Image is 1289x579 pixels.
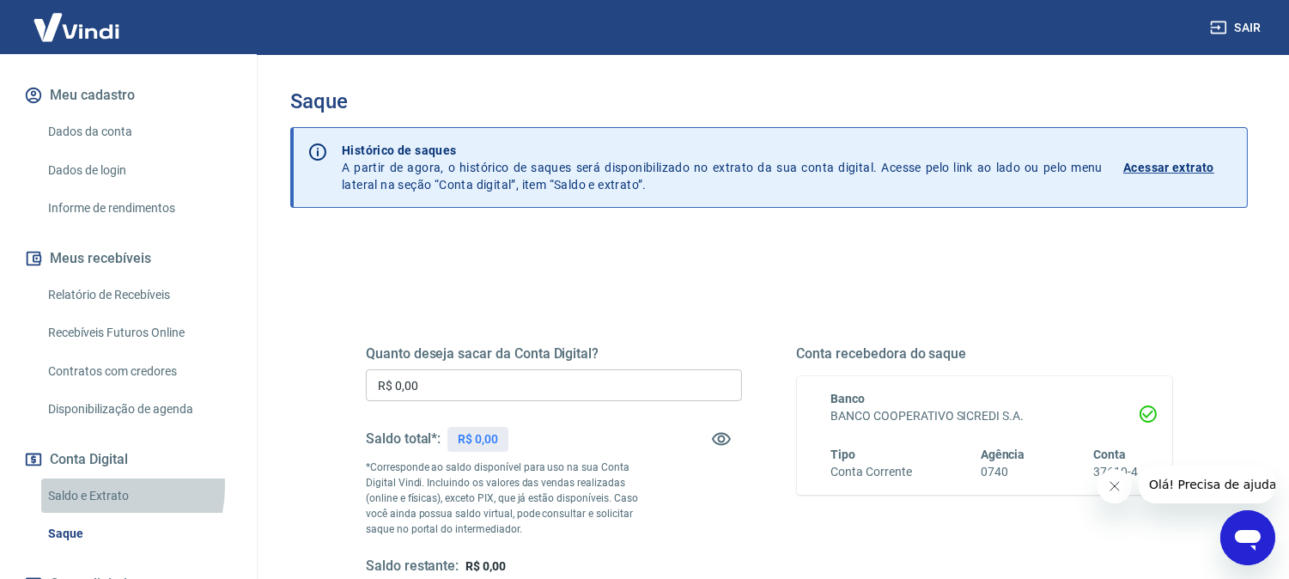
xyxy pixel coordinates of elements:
img: Vindi [21,1,132,53]
span: R$ 0,00 [465,559,506,573]
a: Dados de login [41,153,236,188]
h6: BANCO COOPERATIVO SICREDI S.A. [831,407,1139,425]
span: Olá! Precisa de ajuda? [10,12,144,26]
h5: Conta recebedora do saque [797,345,1173,363]
a: Recebíveis Futuros Online [41,315,236,350]
a: Saldo e Extrato [41,478,236,514]
iframe: Fechar mensagem [1097,469,1132,503]
p: A partir de agora, o histórico de saques será disponibilizado no extrato da sua conta digital. Ac... [342,142,1103,193]
span: Agência [981,448,1025,461]
h3: Saque [290,89,1248,113]
iframe: Botão para abrir a janela de mensagens [1220,510,1275,565]
span: Banco [831,392,866,405]
a: Informe de rendimentos [41,191,236,226]
button: Meu cadastro [21,76,236,114]
p: Acessar extrato [1123,159,1214,176]
h6: Conta Corrente [831,463,912,481]
h5: Saldo total*: [366,430,441,448]
h5: Saldo restante: [366,558,459,576]
iframe: Mensagem da empresa [1139,466,1275,503]
a: Relatório de Recebíveis [41,277,236,313]
span: Tipo [831,448,856,461]
h6: 37610-4 [1093,463,1138,481]
p: *Corresponde ao saldo disponível para uso na sua Conta Digital Vindi. Incluindo os valores das ve... [366,460,648,537]
a: Acessar extrato [1123,142,1233,193]
a: Disponibilização de agenda [41,392,236,427]
button: Sair [1207,12,1268,44]
a: Saque [41,516,236,552]
h5: Quanto deseja sacar da Conta Digital? [366,345,742,363]
p: Histórico de saques [342,142,1103,159]
button: Conta Digital [21,441,236,478]
a: Contratos com credores [41,354,236,389]
button: Meus recebíveis [21,240,236,277]
h6: 0740 [981,463,1025,481]
span: Conta [1093,448,1126,461]
p: R$ 0,00 [458,430,498,448]
a: Dados da conta [41,114,236,149]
